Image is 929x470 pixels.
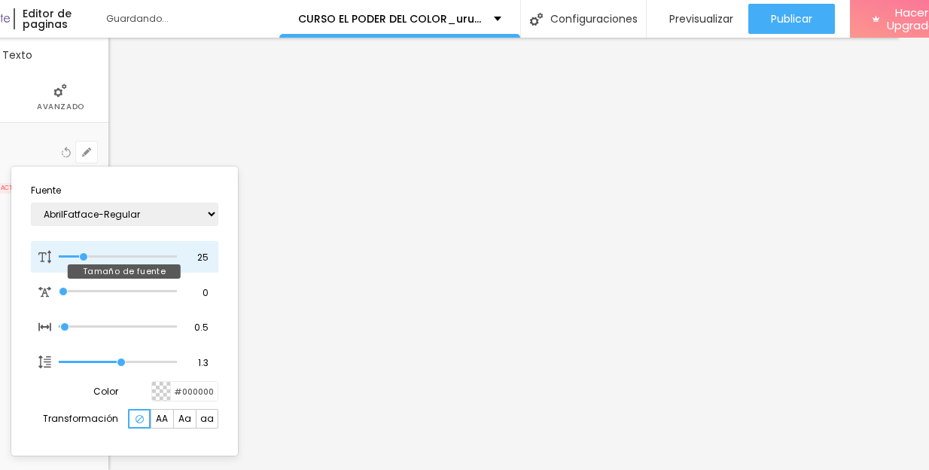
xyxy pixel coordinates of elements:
img: Icon Letter Spacing [38,285,52,299]
img: Icon Font Size [38,320,52,334]
span: aa [200,414,214,423]
p: Color [93,387,118,396]
span: Aa [178,414,191,423]
p: Transformación [43,414,118,423]
span: AA [156,414,168,423]
img: Icon row spacing [38,356,52,369]
img: Icone [136,415,144,423]
img: Icon Font Size [38,250,52,264]
p: Fuente [31,186,218,195]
